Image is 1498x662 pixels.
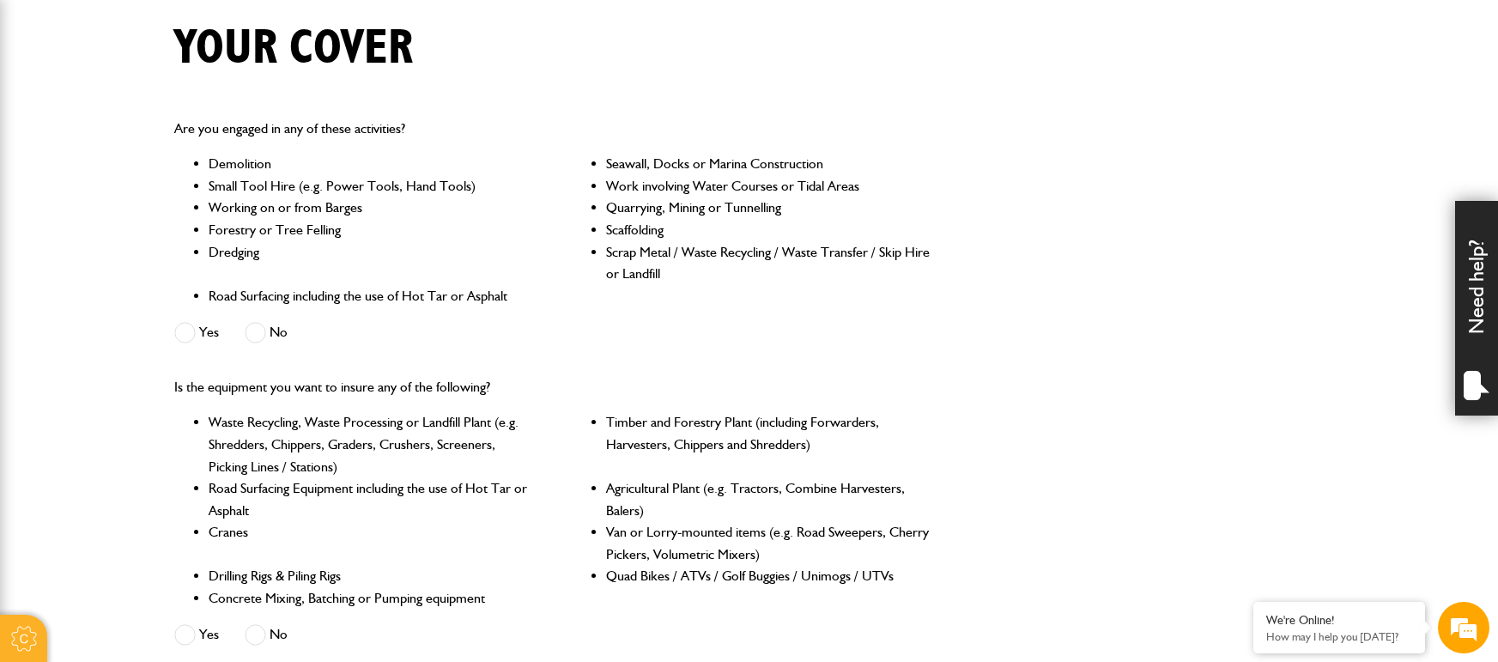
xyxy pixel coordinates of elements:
[209,477,534,521] li: Road Surfacing Equipment including the use of Hot Tar or Asphalt
[174,322,219,343] label: Yes
[209,241,534,285] li: Dredging
[209,153,534,175] li: Demolition
[1266,630,1412,643] p: How may I help you today?
[174,376,932,398] p: Is the equipment you want to insure any of the following?
[209,197,534,219] li: Working on or from Barges
[209,565,534,587] li: Drilling Rigs & Piling Rigs
[209,219,534,241] li: Forestry or Tree Felling
[245,322,288,343] label: No
[606,521,931,565] li: Van or Lorry-mounted items (e.g. Road Sweepers, Cherry Pickers, Volumetric Mixers)
[606,219,931,241] li: Scaffolding
[606,565,931,587] li: Quad Bikes / ATVs / Golf Buggies / Unimogs / UTVs
[174,624,219,646] label: Yes
[209,587,534,610] li: Concrete Mixing, Batching or Pumping equipment
[209,285,534,307] li: Road Surfacing including the use of Hot Tar or Asphalt
[606,153,931,175] li: Seawall, Docks or Marina Construction
[606,175,931,197] li: Work involving Water Courses or Tidal Areas
[174,20,413,77] h1: Your cover
[606,411,931,477] li: Timber and Forestry Plant (including Forwarders, Harvesters, Chippers and Shredders)
[174,118,932,140] p: Are you engaged in any of these activities?
[606,241,931,285] li: Scrap Metal / Waste Recycling / Waste Transfer / Skip Hire or Landfill
[209,175,534,197] li: Small Tool Hire (e.g. Power Tools, Hand Tools)
[606,197,931,219] li: Quarrying, Mining or Tunnelling
[606,477,931,521] li: Agricultural Plant (e.g. Tractors, Combine Harvesters, Balers)
[245,624,288,646] label: No
[1266,613,1412,628] div: We're Online!
[209,411,534,477] li: Waste Recycling, Waste Processing or Landfill Plant (e.g. Shredders, Chippers, Graders, Crushers,...
[1455,201,1498,416] div: Need help?
[209,521,534,565] li: Cranes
